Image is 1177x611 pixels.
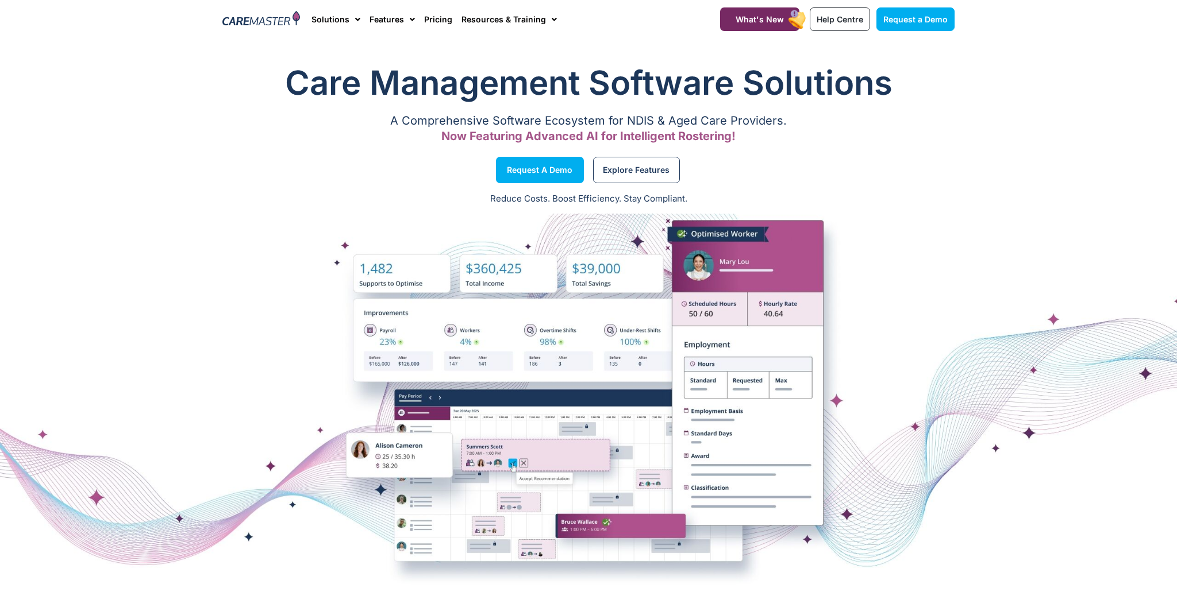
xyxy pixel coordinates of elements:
[441,129,736,143] span: Now Featuring Advanced AI for Intelligent Rostering!
[222,117,955,125] p: A Comprehensive Software Ecosystem for NDIS & Aged Care Providers.
[593,157,680,183] a: Explore Features
[222,60,955,106] h1: Care Management Software Solutions
[496,157,584,183] a: Request a Demo
[876,7,955,31] a: Request a Demo
[810,7,870,31] a: Help Centre
[507,167,572,173] span: Request a Demo
[817,14,863,24] span: Help Centre
[603,167,670,173] span: Explore Features
[7,192,1170,206] p: Reduce Costs. Boost Efficiency. Stay Compliant.
[883,14,948,24] span: Request a Demo
[736,14,784,24] span: What's New
[222,11,300,28] img: CareMaster Logo
[720,7,799,31] a: What's New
